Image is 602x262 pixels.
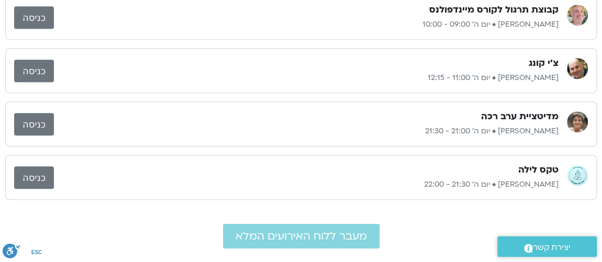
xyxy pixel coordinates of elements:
p: [PERSON_NAME] • יום ה׳ 21:30 - 22:00 [54,178,559,191]
h3: צ'י קונג [529,57,559,70]
h3: מדיטציית ערב רכה [481,110,559,123]
a: כניסה [14,6,54,29]
img: נעם גרייף [567,111,588,132]
img: אריאל מירוז [567,58,588,79]
p: [PERSON_NAME] • יום ה׳ 21:00 - 21:30 [54,125,559,138]
p: [PERSON_NAME] • יום ה׳ 09:00 - 10:00 [54,18,559,31]
a: כניסה [14,60,54,82]
img: ענת דוד [567,165,588,186]
img: רון אלון [567,5,588,26]
span: מעבר ללוח האירועים המלא [236,230,367,242]
h3: טקס לילה [518,164,559,176]
a: מעבר ללוח האירועים המלא [223,224,380,248]
h3: קבוצת תרגול לקורס מיינדפולנס [429,4,559,16]
a: כניסה [14,113,54,135]
span: יצירת קשר [533,241,571,255]
a: כניסה [14,166,54,189]
p: [PERSON_NAME] • יום ה׳ 11:00 - 12:15 [54,72,559,84]
a: יצירת קשר [497,236,597,257]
